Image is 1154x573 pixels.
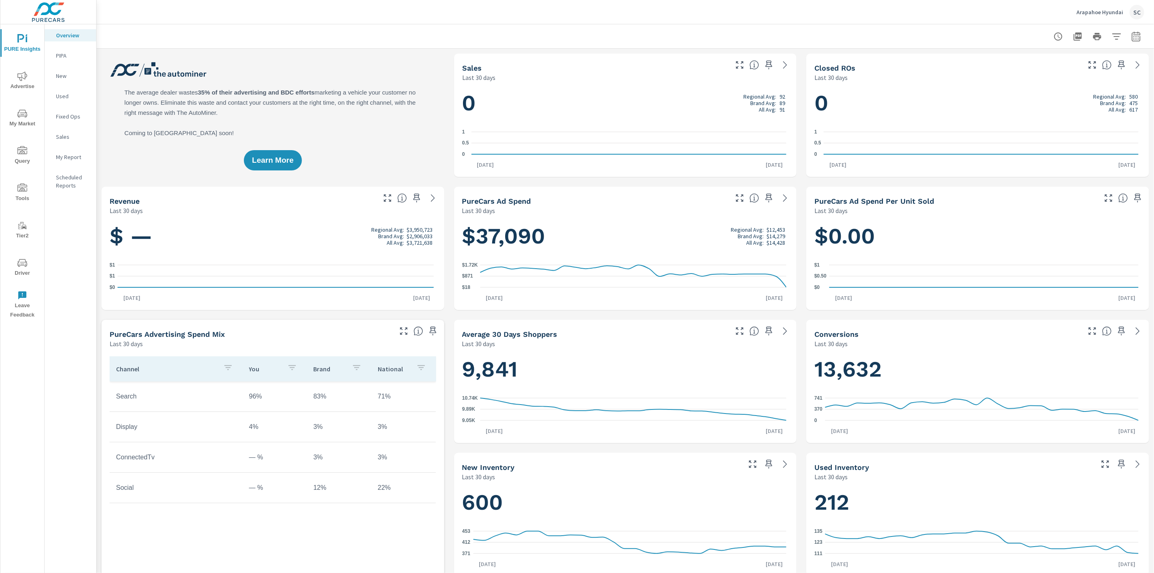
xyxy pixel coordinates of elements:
[56,173,90,190] p: Scheduled Reports
[1129,93,1138,100] p: 580
[407,239,433,246] p: $3,721,638
[378,233,404,239] p: Brand Avg:
[244,150,301,170] button: Learn More
[56,52,90,60] p: PIPA
[371,478,436,498] td: 22%
[814,197,934,205] h5: PureCars Ad Spend Per Unit Sold
[825,427,854,435] p: [DATE]
[779,58,792,71] a: See more details in report
[825,560,854,568] p: [DATE]
[1089,28,1105,45] button: Print Report
[462,489,789,516] h1: 600
[462,418,475,423] text: 9.05K
[110,478,243,498] td: Social
[252,157,293,164] span: Learn More
[462,262,478,268] text: $1.72K
[462,64,482,72] h5: Sales
[814,274,827,279] text: $0.50
[462,284,470,290] text: $18
[1118,193,1128,203] span: Average cost of advertising per each vehicle sold at the dealer over the selected date range. The...
[462,463,515,472] h5: New Inventory
[749,60,759,70] span: Number of vehicles sold by the dealership over the selected date range. [Source: This data is sou...
[462,89,789,117] h1: 0
[733,325,746,338] button: Make Fullscreen
[3,291,42,320] span: Leave Feedback
[1076,9,1123,16] p: Arapahoe Hyundai
[118,294,146,302] p: [DATE]
[110,386,243,407] td: Search
[824,161,852,169] p: [DATE]
[1131,325,1144,338] a: See more details in report
[110,330,225,338] h5: PureCars Advertising Spend Mix
[116,365,217,373] p: Channel
[110,274,115,279] text: $1
[766,226,785,233] p: $12,453
[814,551,822,556] text: 111
[1093,93,1126,100] p: Regional Avg:
[371,447,436,467] td: 3%
[1113,294,1141,302] p: [DATE]
[462,73,495,82] p: Last 30 days
[1128,28,1144,45] button: Select Date Range
[413,326,423,336] span: This table looks at how you compare to the amount of budget you spend per channel as opposed to y...
[814,206,848,215] p: Last 30 days
[243,447,307,467] td: — %
[814,140,821,146] text: 0.5
[45,29,96,41] div: Overview
[243,386,307,407] td: 96%
[1131,458,1144,471] a: See more details in report
[1115,325,1128,338] span: Save this to your personalized report
[462,197,531,205] h5: PureCars Ad Spend
[1113,161,1141,169] p: [DATE]
[462,472,495,482] p: Last 30 days
[1113,560,1141,568] p: [DATE]
[1100,100,1126,106] p: Brand Avg:
[749,326,759,336] span: A rolling 30 day total of daily Shoppers on the dealership website, averaged over the selected da...
[1086,58,1099,71] button: Make Fullscreen
[814,330,859,338] h5: Conversions
[814,528,822,534] text: 135
[762,325,775,338] span: Save this to your personalized report
[750,100,776,106] p: Brand Avg:
[397,193,407,203] span: Total sales revenue over the selected date range. [Source: This data is sourced from the dealer’s...
[814,89,1141,117] h1: 0
[814,355,1141,383] h1: 13,632
[462,395,478,401] text: 10.74K
[733,192,746,205] button: Make Fullscreen
[243,417,307,437] td: 4%
[462,330,558,338] h5: Average 30 Days Shoppers
[746,458,759,471] button: Make Fullscreen
[45,90,96,102] div: Used
[3,71,42,91] span: Advertise
[814,540,822,545] text: 123
[472,161,500,169] p: [DATE]
[1086,325,1099,338] button: Make Fullscreen
[814,262,820,268] text: $1
[814,472,848,482] p: Last 30 days
[408,294,436,302] p: [DATE]
[3,183,42,203] span: Tools
[307,386,371,407] td: 83%
[407,226,433,233] p: $3,950,723
[56,92,90,100] p: Used
[1099,458,1112,471] button: Make Fullscreen
[814,395,822,401] text: 741
[397,325,410,338] button: Make Fullscreen
[249,365,281,373] p: You
[814,489,1141,516] h1: 212
[733,58,746,71] button: Make Fullscreen
[3,146,42,166] span: Query
[307,447,371,467] td: 3%
[462,528,470,534] text: 453
[814,129,817,135] text: 1
[760,560,788,568] p: [DATE]
[1102,192,1115,205] button: Make Fullscreen
[779,100,785,106] p: 89
[313,365,345,373] p: Brand
[110,222,436,250] h1: $ —
[1070,28,1086,45] button: "Export Report to PDF"
[759,106,776,113] p: All Avg:
[110,339,143,349] p: Last 30 days
[462,222,789,250] h1: $37,090
[307,417,371,437] td: 3%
